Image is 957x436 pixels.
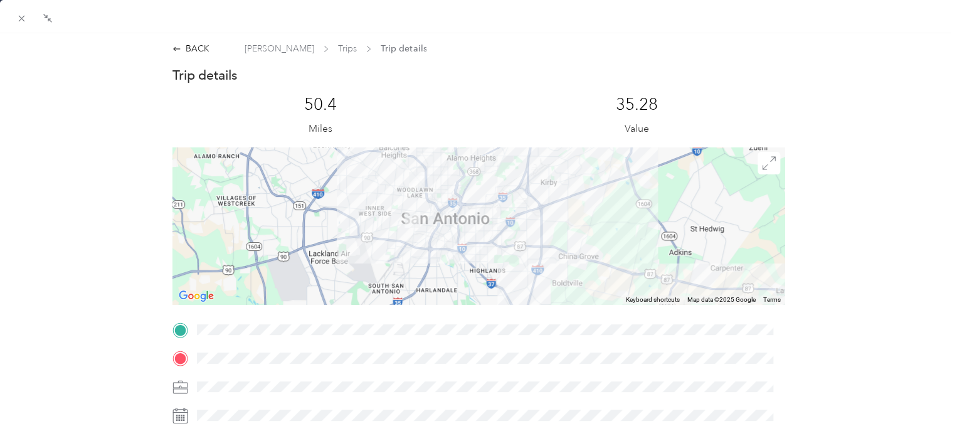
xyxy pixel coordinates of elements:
[625,121,649,137] p: Value
[176,288,217,304] img: Google
[338,42,357,55] span: Trips
[687,296,756,303] span: Map data ©2025 Google
[245,42,314,55] span: [PERSON_NAME]
[308,121,332,137] p: Miles
[176,288,217,304] a: Open this area in Google Maps (opens a new window)
[887,366,957,436] iframe: Everlance-gr Chat Button Frame
[763,296,781,303] a: Terms (opens in new tab)
[381,42,426,55] span: Trip details
[616,95,658,115] p: 35.28
[626,295,680,304] button: Keyboard shortcuts
[172,66,237,84] p: Trip details
[304,95,336,115] p: 50.4
[172,42,209,55] div: BACK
